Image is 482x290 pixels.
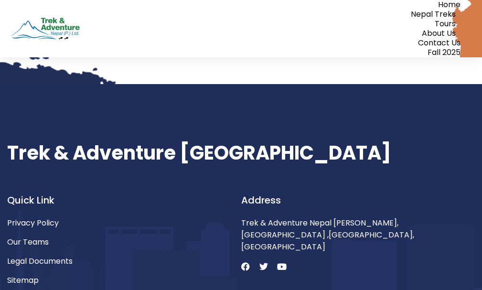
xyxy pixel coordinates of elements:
a: Sitemap [7,274,241,286]
a: Nepal Treks [399,10,472,19]
span: Trek & Adventure Nepal [PERSON_NAME], [GEOGRAPHIC_DATA] ,[GEOGRAPHIC_DATA], [GEOGRAPHIC_DATA] [241,217,475,253]
img: Trek & Adventure Nepal [10,16,81,42]
h1: Trek & Adventure [GEOGRAPHIC_DATA] [7,141,427,164]
a: Tours [423,19,472,29]
span: Sitemap [7,274,39,286]
a: About Us [410,29,472,38]
a: Contact Us [406,38,472,48]
a: Legal Documents [7,255,241,267]
span: Privacy Policy [7,217,59,229]
h4: Quick Link [7,193,241,207]
span: Our Teams [7,236,49,248]
h4: Address [241,193,475,207]
a: Privacy Policy [7,217,241,229]
a: Fall 2025 [416,48,472,57]
span: Legal Documents [7,255,73,267]
a: Our Teams [7,236,241,248]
